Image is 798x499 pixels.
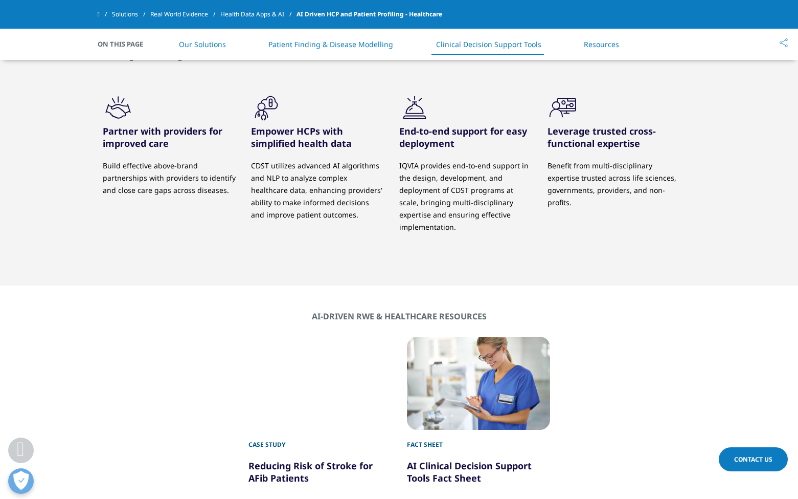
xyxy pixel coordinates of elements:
p: Build effective above-brand partnerships with providers to identify and close care gaps across di... [103,160,236,197]
a: Our Solutions [179,39,226,49]
h3: Partner with providers for improved care [103,125,236,149]
div: Case Study [248,430,392,449]
a: Patient Finding & Disease Modelling [268,39,393,49]
span: AI Driven HCP and Patient Profiling - Healthcare [297,5,442,24]
p: CDST utilizes advanced AI algorithms and NLP to analyze complex healthcare data, enhancing provid... [251,160,384,221]
a: Clinical Decision Support Tools [436,39,541,49]
h3: Empower HCPs with simplified health data [251,125,384,149]
a: Resources [584,39,619,49]
span: On This Page [98,39,154,49]
a: Contact Us [719,447,788,471]
a: Real World Evidence [150,5,220,24]
h3: Leverage trusted cross-functional expertise [548,125,680,149]
a: Solutions [112,5,150,24]
a: Reducing Risk of Stroke for AFib Patients [248,460,373,484]
h3: Improve product adoption, decrease healthcare costs, and impact patient care [103,10,696,61]
span: Contact Us [734,455,772,464]
p: Benefit from multi-disciplinary expertise trusted across life sciences, governments, providers, a... [548,160,680,209]
div: Fact Sheet [407,430,550,449]
p: IQVIA provides end-to-end support in the design, development, and deployment of CDST programs at ... [399,160,532,233]
h2: AI-DRIVEN RWE & HEALTHCARE RESOURCES [98,311,701,321]
h3: End-to-end support for easy deployment [399,125,532,149]
button: Open Preferences [8,468,34,494]
a: Health Data Apps & AI [220,5,297,24]
a: AI Clinical Decision Support Tools Fact Sheet [407,460,532,484]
